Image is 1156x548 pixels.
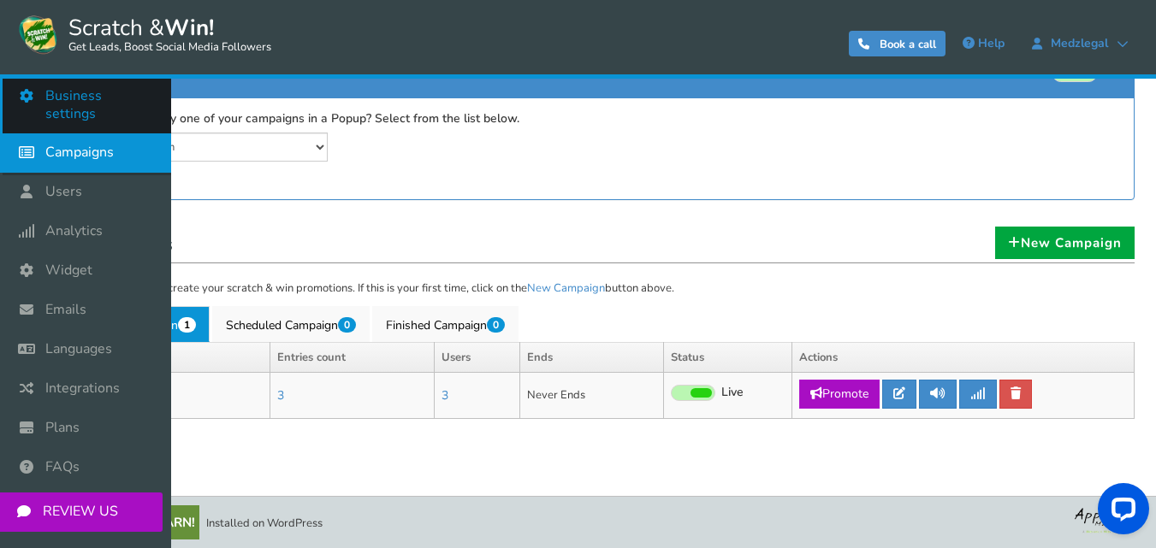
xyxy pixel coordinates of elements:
[43,503,118,521] span: REVIEW US
[17,13,271,56] a: Scratch &Win! Get Leads, Boost Social Media Followers
[995,227,1135,259] a: New Campaign
[178,317,196,333] span: 1
[45,262,92,280] span: Widget
[45,419,80,437] span: Plans
[206,516,323,531] span: Installed on WordPress
[76,342,270,373] th: Name
[75,280,1135,298] p: Use this section to create your scratch & win promotions. If this is your first time, click on th...
[45,458,80,476] span: FAQs
[89,111,519,127] label: Want to display one of your campaigns in a Popup? Select from the list below.
[277,387,284,404] a: 3
[45,87,154,123] span: Business settings
[978,35,1005,51] span: Help
[60,13,271,56] span: Scratch &
[954,30,1013,57] a: Help
[212,306,370,342] a: Scheduled Campaign
[1075,505,1143,533] img: bg_logo_foot.webp
[1042,37,1117,50] span: Medzlegal
[442,387,448,404] a: 3
[45,222,103,240] span: Analytics
[487,317,505,333] span: 0
[520,342,664,373] th: Ends
[83,397,263,411] p: |
[792,342,1135,373] th: Actions
[75,229,1135,263] h1: Campaigns
[664,342,792,373] th: Status
[164,13,214,43] strong: Win!
[270,342,434,373] th: Entries count
[338,317,356,333] span: 0
[17,13,60,56] img: Scratch and Win
[721,385,744,401] span: Live
[68,41,271,55] small: Get Leads, Boost Social Media Followers
[849,31,946,56] a: Book a call
[520,373,664,419] td: Never Ends
[45,183,82,201] span: Users
[527,280,605,296] a: New Campaign
[45,380,120,398] span: Integrations
[45,301,86,319] span: Emails
[434,342,520,373] th: Users
[799,380,880,409] a: Promote
[45,340,112,358] span: Languages
[880,37,936,52] span: Book a call
[1084,476,1156,548] iframe: LiveChat chat widget
[372,306,519,342] a: Finished Campaign
[45,144,114,162] span: Campaigns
